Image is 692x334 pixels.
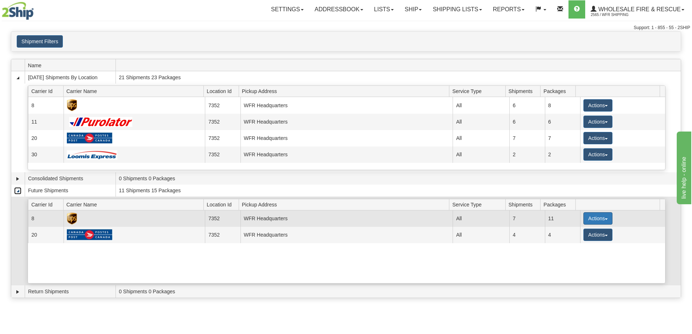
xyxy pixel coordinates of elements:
[453,146,509,163] td: All
[309,0,369,19] a: Addressbook
[66,85,204,97] span: Carrier Name
[25,71,116,84] td: [DATE] Shipments By Location
[509,130,545,146] td: 7
[207,199,239,210] span: Location Id
[453,227,509,243] td: All
[583,229,612,241] button: Actions
[66,199,204,210] span: Carrier Name
[67,132,113,144] img: Canada Post
[28,130,63,146] td: 20
[369,0,399,19] a: Lists
[509,97,545,113] td: 6
[583,116,612,128] button: Actions
[25,172,116,185] td: Consolidated Shipments
[509,114,545,130] td: 6
[240,210,453,227] td: WFR Headquarters
[116,185,681,197] td: 11 Shipments 15 Packages
[545,114,580,130] td: 6
[266,0,309,19] a: Settings
[116,71,681,84] td: 21 Shipments 23 Packages
[116,285,681,298] td: 0 Shipments 0 Packages
[242,85,449,97] span: Pickup Address
[205,210,240,227] td: 7352
[28,114,63,130] td: 11
[67,150,117,160] img: Loomis Express
[5,4,67,13] div: live help - online
[67,229,113,241] img: Canada Post
[242,199,449,210] span: Pickup Address
[14,187,21,194] a: Collapse
[583,99,612,112] button: Actions
[31,199,63,210] span: Carrier Id
[14,175,21,182] a: Expand
[487,0,530,19] a: Reports
[453,97,509,113] td: All
[453,114,509,130] td: All
[543,199,575,210] span: Packages
[240,114,453,130] td: WFR Headquarters
[545,97,580,113] td: 8
[399,0,427,19] a: Ship
[67,99,77,111] img: UPS
[2,25,690,31] div: Support: 1 - 855 - 55 - 2SHIP
[583,212,612,225] button: Actions
[28,210,63,227] td: 8
[591,11,645,19] span: 2565 / WFR Shipping
[453,130,509,146] td: All
[509,146,545,163] td: 2
[675,130,691,204] iframe: chat widget
[205,114,240,130] td: 7352
[205,130,240,146] td: 7352
[31,85,63,97] span: Carrier Id
[545,146,580,163] td: 2
[509,199,541,210] span: Shipments
[14,288,21,295] a: Expand
[583,148,612,161] button: Actions
[14,74,21,81] a: Collapse
[2,2,34,20] img: logo2565.jpg
[28,60,116,71] span: Name
[509,85,541,97] span: Shipments
[543,85,575,97] span: Packages
[25,185,116,197] td: Future Shipments
[28,97,63,113] td: 8
[205,227,240,243] td: 7352
[585,0,690,19] a: WHOLESALE FIRE & RESCUE 2565 / WFR Shipping
[452,199,505,210] span: Service Type
[205,146,240,163] td: 7352
[240,227,453,243] td: WFR Headquarters
[240,97,453,113] td: WFR Headquarters
[17,35,63,48] button: Shipment Filters
[453,210,509,227] td: All
[28,146,63,163] td: 30
[116,172,681,185] td: 0 Shipments 0 Packages
[427,0,487,19] a: Shipping lists
[596,6,681,12] span: WHOLESALE FIRE & RESCUE
[25,285,116,298] td: Return Shipments
[545,130,580,146] td: 7
[67,117,135,127] img: Purolator
[545,227,580,243] td: 4
[240,146,453,163] td: WFR Headquarters
[545,210,580,227] td: 11
[207,85,239,97] span: Location Id
[240,130,453,146] td: WFR Headquarters
[583,132,612,144] button: Actions
[67,213,77,225] img: UPS
[509,227,545,243] td: 4
[205,97,240,113] td: 7352
[509,210,545,227] td: 7
[452,85,505,97] span: Service Type
[28,227,63,243] td: 20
